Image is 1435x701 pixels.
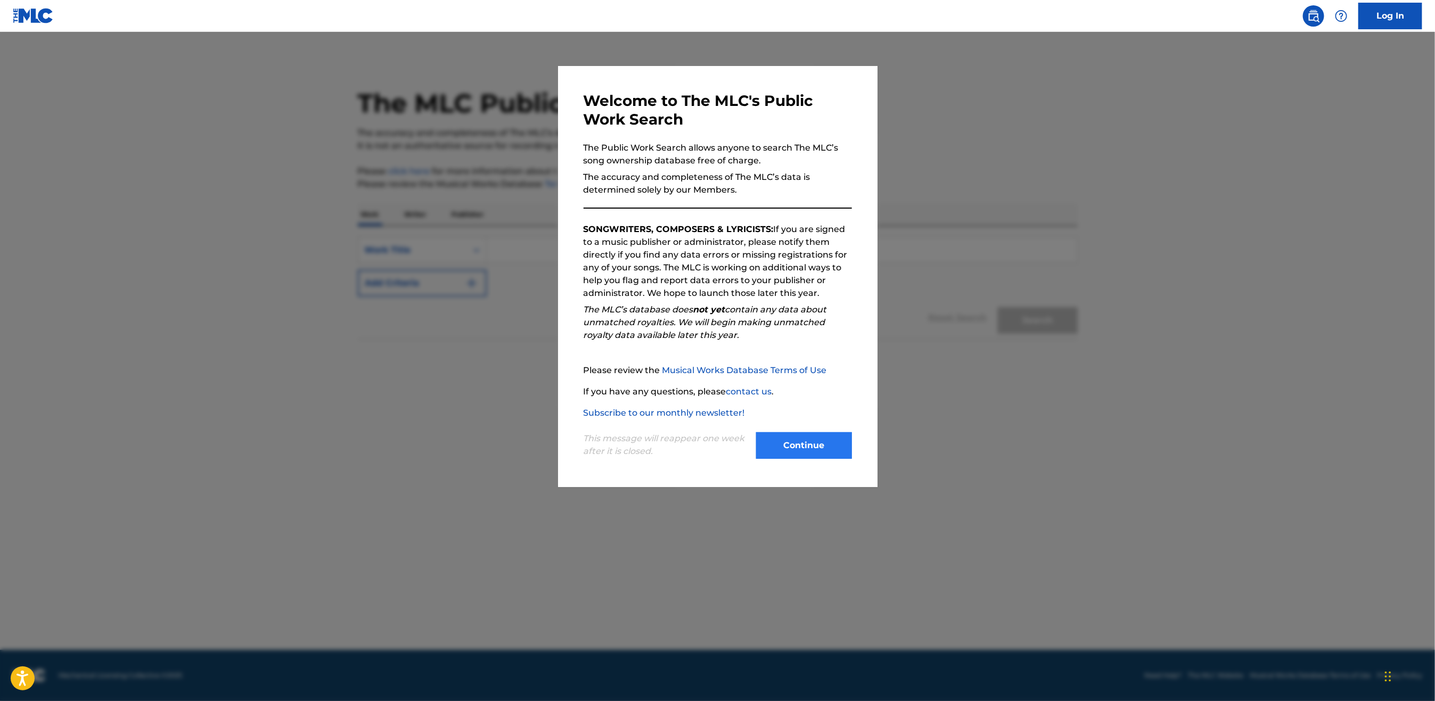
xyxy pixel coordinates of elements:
a: Public Search [1303,5,1324,27]
a: Subscribe to our monthly newsletter! [584,408,745,418]
em: The MLC’s database does contain any data about unmatched royalties. We will begin making unmatche... [584,304,827,340]
p: The Public Work Search allows anyone to search The MLC’s song ownership database free of charge. [584,142,852,167]
strong: SONGWRITERS, COMPOSERS & LYRICISTS: [584,224,774,234]
p: If you have any questions, please . [584,385,852,398]
img: search [1307,10,1320,22]
p: If you are signed to a music publisher or administrator, please notify them directly if you find ... [584,223,852,300]
button: Continue [756,432,852,459]
h3: Welcome to The MLC's Public Work Search [584,92,852,129]
img: help [1335,10,1348,22]
a: contact us [726,386,772,397]
p: This message will reappear one week after it is closed. [584,432,750,458]
p: The accuracy and completeness of The MLC’s data is determined solely by our Members. [584,171,852,196]
iframe: Chat Widget [1382,650,1435,701]
div: Help [1331,5,1352,27]
a: Log In [1358,3,1422,29]
img: MLC Logo [13,8,54,23]
div: Drag [1385,661,1391,692]
a: Musical Works Database Terms of Use [662,365,827,375]
p: Please review the [584,364,852,377]
strong: not yet [693,304,725,315]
